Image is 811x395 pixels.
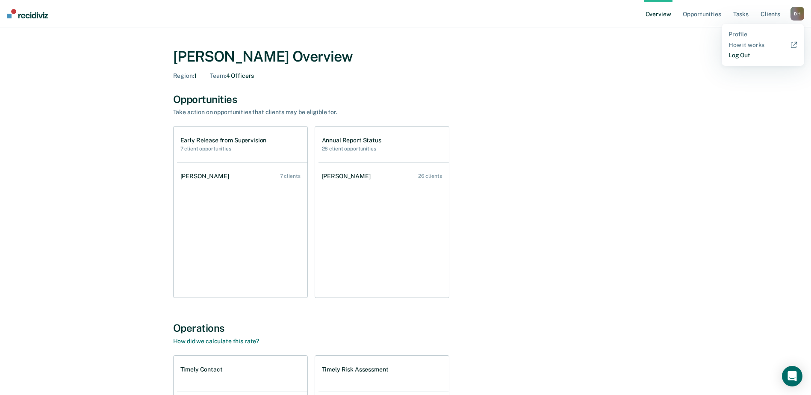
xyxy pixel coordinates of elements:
[173,322,638,334] div: Operations
[322,137,381,144] h1: Annual Report Status
[173,72,194,79] span: Region :
[210,72,254,80] div: 4 Officers
[173,338,260,345] a: How did we calculate this rate?
[418,173,442,179] div: 26 clients
[173,72,197,80] div: 1
[177,164,307,189] a: [PERSON_NAME] 7 clients
[782,366,802,386] div: Open Intercom Messenger
[322,366,389,373] h1: Timely Risk Assessment
[322,146,381,152] h2: 26 client opportunities
[210,72,226,79] span: Team :
[173,93,638,106] div: Opportunities
[728,52,797,59] a: Log Out
[280,173,301,179] div: 7 clients
[728,41,797,49] a: How it works
[790,7,804,21] div: D H
[180,146,267,152] h2: 7 client opportunities
[319,164,449,189] a: [PERSON_NAME] 26 clients
[180,173,233,180] div: [PERSON_NAME]
[180,137,267,144] h1: Early Release from Supervision
[728,31,797,38] a: Profile
[790,7,804,21] button: DH
[173,109,472,116] div: Take action on opportunities that clients may be eligible for.
[7,9,48,18] img: Recidiviz
[173,48,638,65] div: [PERSON_NAME] Overview
[180,366,223,373] h1: Timely Contact
[322,173,374,180] div: [PERSON_NAME]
